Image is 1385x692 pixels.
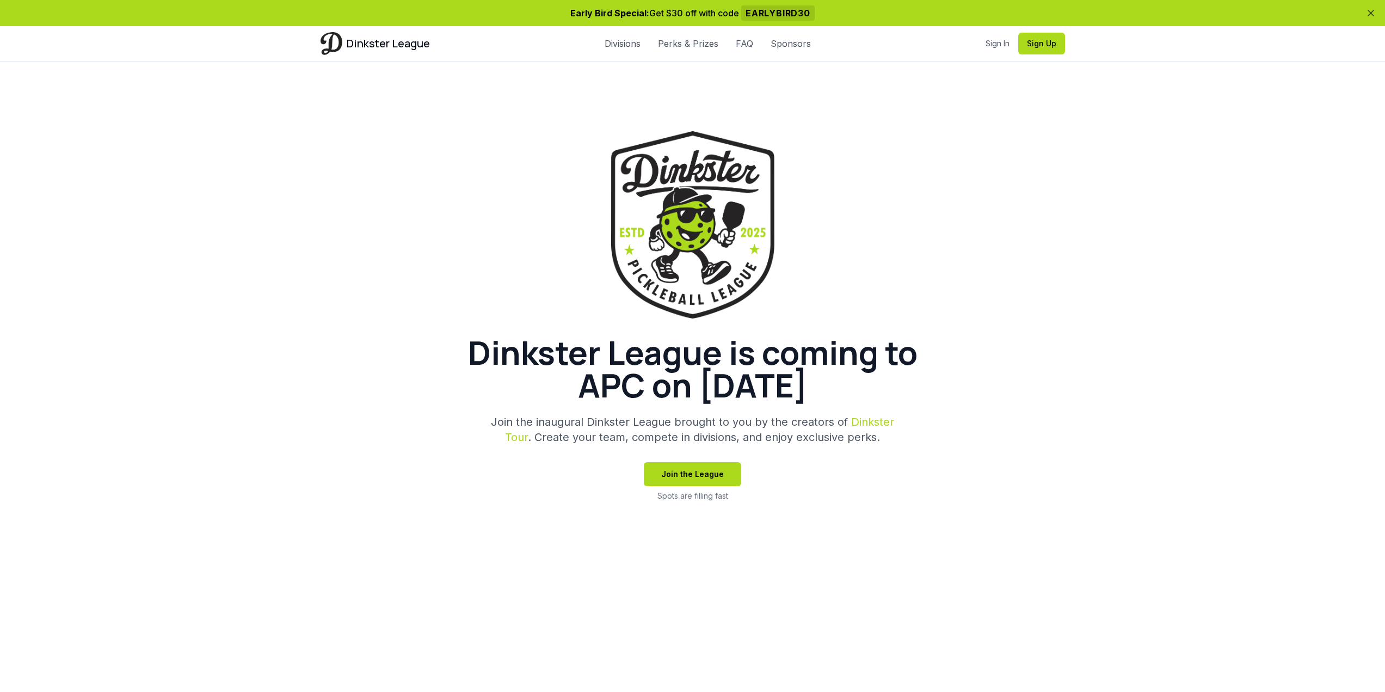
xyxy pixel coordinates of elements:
button: Sign Up [1018,33,1065,54]
span: Dinkster League [347,36,430,51]
p: Spots are filling fast [657,491,728,501]
a: FAQ [736,37,753,50]
p: Join the inaugural Dinkster League brought to you by the creators of . Create your team, compete ... [484,414,902,445]
a: Perks & Prizes [658,37,718,50]
a: Sign In [986,38,1009,49]
span: EARLYBIRD30 [741,5,815,21]
p: Get $30 off with code [321,7,1065,20]
h1: Dinkster League is coming to APC on [DATE] [432,336,954,401]
a: Divisions [605,37,641,50]
button: Join the League [644,462,741,486]
img: Dinkster League [611,131,774,319]
button: Dismiss banner [1365,8,1376,19]
a: Sponsors [771,37,811,50]
img: Dinkster [321,32,342,54]
a: Dinkster League [321,32,430,54]
span: Early Bird Special: [570,8,649,19]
